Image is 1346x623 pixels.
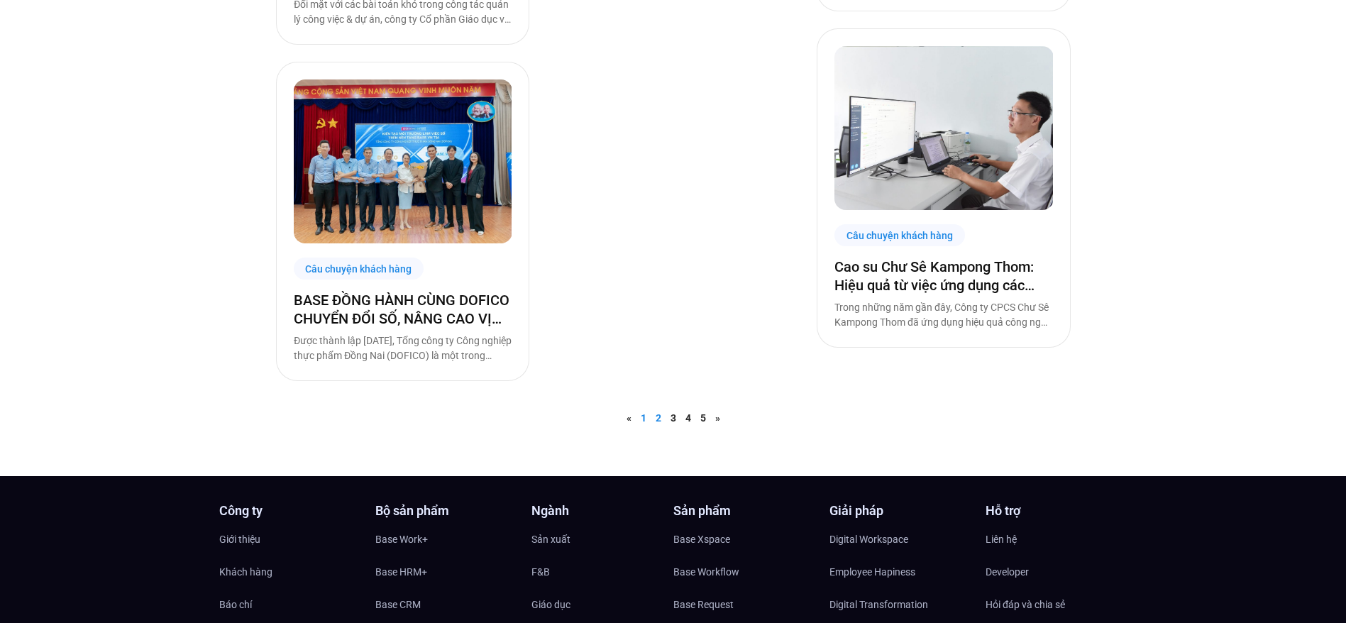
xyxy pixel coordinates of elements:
span: Digital Workspace [829,529,908,550]
div: Câu chuyện khách hàng [294,258,424,280]
span: Base Work+ [375,529,428,550]
span: Employee Hapiness [829,561,915,583]
h4: Sản phẩm [673,505,815,517]
a: 5 [700,412,706,424]
a: Hỏi đáp và chia sẻ [986,594,1127,615]
span: « [627,412,631,424]
span: Base Request [673,594,734,615]
a: Liên hệ [986,529,1127,550]
a: Sản xuất [531,529,673,550]
h4: Giải pháp [829,505,971,517]
span: Liên hệ [986,529,1017,550]
span: Giáo dục [531,594,570,615]
a: Giáo dục [531,594,673,615]
a: Giới thiệu [219,529,361,550]
a: » [715,412,720,424]
a: 4 [685,412,691,424]
a: Employee Hapiness [829,561,971,583]
a: BASE ĐỒNG HÀNH CÙNG DOFICO CHUYỂN ĐỔI SỐ, NÂNG CAO VỊ THẾ DOANH NGHIỆP VIỆT [294,291,512,328]
p: Trong những năm gần đây, Công ty CPCS Chư Sê Kampong Thom đã ứng dụng hiệu quả công nghệ thông ti... [834,300,1052,330]
span: Base Xspace [673,529,730,550]
span: Base Workflow [673,561,739,583]
a: Developer [986,561,1127,583]
a: Base HRM+ [375,561,517,583]
p: Được thành lập [DATE], Tổng công ty Công nghiệp thực phẩm Đồng Nai (DOFICO) là một trong những tổ... [294,333,512,363]
span: Báo chí [219,594,252,615]
span: Sản xuất [531,529,570,550]
a: Cao su Chư Sê Kampong Thom: Hiệu quả từ việc ứng dụng các phần mềm chuyên dụng vào công tác chuyê... [834,258,1052,294]
span: Digital Transformation [829,594,928,615]
div: Câu chuyện khách hàng [834,224,965,246]
nav: Pagination [276,409,1071,426]
h4: Bộ sản phẩm [375,505,517,517]
a: Base Workflow [673,561,815,583]
a: 3 [671,412,676,424]
a: Base Work+ [375,529,517,550]
a: Base Xspace [673,529,815,550]
span: 1 [641,412,646,424]
span: Giới thiệu [219,529,260,550]
a: Khách hàng [219,561,361,583]
span: Khách hàng [219,561,272,583]
a: Digital Transformation [829,594,971,615]
a: Base CRM [375,594,517,615]
span: Base HRM+ [375,561,427,583]
h4: Hỗ trợ [986,505,1127,517]
a: Báo chí [219,594,361,615]
span: F&B [531,561,550,583]
a: F&B [531,561,673,583]
span: Base CRM [375,594,421,615]
h4: Công ty [219,505,361,517]
span: Developer [986,561,1029,583]
a: Base Request [673,594,815,615]
a: 2 [656,412,661,424]
a: Digital Workspace [829,529,971,550]
h4: Ngành [531,505,673,517]
span: Hỏi đáp và chia sẻ [986,594,1065,615]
